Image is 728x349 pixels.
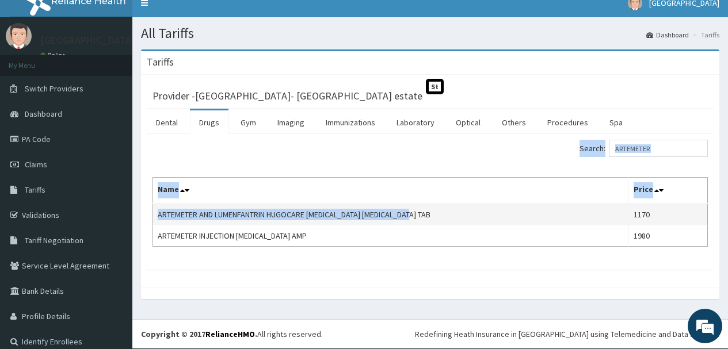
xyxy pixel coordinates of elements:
p: [GEOGRAPHIC_DATA] [40,35,135,45]
div: Redefining Heath Insurance in [GEOGRAPHIC_DATA] using Telemedicine and Data Science! [415,328,719,340]
div: Chat with us now [60,64,193,79]
img: User Image [6,23,32,49]
strong: Copyright © 2017 . [141,329,257,339]
li: Tariffs [690,30,719,40]
h1: All Tariffs [141,26,719,41]
a: Optical [447,110,490,135]
a: Drugs [190,110,228,135]
a: Gym [231,110,265,135]
a: Immunizations [317,110,384,135]
span: Tariffs [25,185,45,195]
h3: Provider - [GEOGRAPHIC_DATA]- [GEOGRAPHIC_DATA] estate [153,91,422,101]
td: ARTEMETER INJECTION [MEDICAL_DATA] AMP [153,225,629,247]
textarea: Type your message and hit 'Enter' [6,229,219,270]
a: Laboratory [387,110,444,135]
span: We're online! [67,102,159,218]
th: Name [153,178,629,204]
span: Dashboard [25,109,62,119]
span: Tariff Negotiation [25,235,83,246]
td: ARTEMETER AND LUMENFANTRIN HUGOCARE [MEDICAL_DATA] [MEDICAL_DATA] TAB [153,204,629,225]
a: Dental [147,110,187,135]
input: Search: [609,140,708,157]
a: Others [493,110,535,135]
a: RelianceHMO [205,329,255,339]
a: Procedures [538,110,597,135]
td: 1980 [629,225,708,247]
div: Minimize live chat window [189,6,216,33]
span: Claims [25,159,47,170]
span: Switch Providers [25,83,83,94]
h3: Tariffs [147,57,174,67]
label: Search: [580,140,708,157]
footer: All rights reserved. [132,319,728,348]
a: Dashboard [646,30,689,40]
span: St [426,79,444,94]
a: Imaging [268,110,314,135]
img: d_794563401_company_1708531726252_794563401 [21,57,47,86]
a: Spa [600,110,632,135]
a: Online [40,51,68,59]
td: 1170 [629,204,708,225]
th: Price [629,178,708,204]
